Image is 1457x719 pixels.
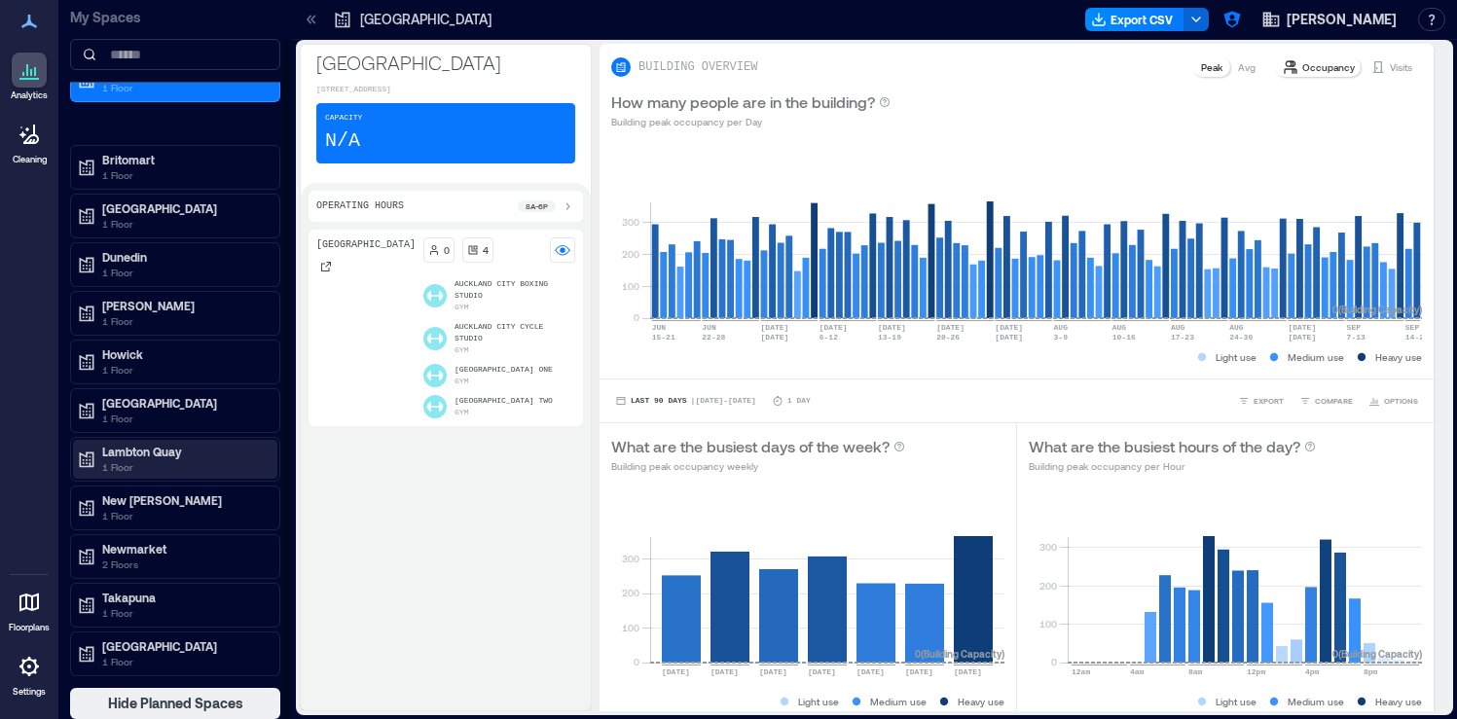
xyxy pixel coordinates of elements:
text: [DATE] [936,323,965,332]
text: [DATE] [995,333,1023,342]
p: Avg [1238,59,1256,75]
text: AUG [1171,323,1185,332]
p: Gym [455,344,468,356]
p: Gym [455,376,468,387]
p: 1 Floor [102,216,266,232]
p: Medium use [1288,694,1344,709]
span: OPTIONS [1384,395,1418,407]
tspan: 100 [622,622,639,633]
p: Analytics [11,90,48,101]
p: Light use [1216,349,1257,365]
span: COMPARE [1315,395,1353,407]
text: SEP [1347,323,1362,332]
p: [GEOGRAPHIC_DATA] [316,237,416,253]
text: [DATE] [856,667,885,676]
tspan: 200 [622,248,639,260]
text: [DATE] [759,667,787,676]
p: Building peak occupancy weekly [611,458,905,474]
p: 1 Day [787,395,811,407]
p: Takapuna [102,590,266,605]
p: Auckland City Boxing Studio [455,278,575,302]
text: 8pm [1364,667,1378,676]
tspan: 200 [1039,580,1057,592]
tspan: 300 [622,216,639,228]
tspan: 100 [1039,618,1057,629]
text: [DATE] [954,667,982,676]
text: 24-30 [1229,333,1253,342]
p: 0 [444,242,450,258]
p: Lambton Quay [102,444,266,459]
p: 1 Floor [102,508,266,523]
p: [GEOGRAPHIC_DATA] One [455,364,553,376]
p: Light use [1216,694,1257,709]
p: Newmarket [102,541,266,557]
p: Medium use [1288,349,1344,365]
a: Analytics [5,47,54,107]
p: Building peak occupancy per Hour [1029,458,1316,474]
p: Visits [1390,59,1412,75]
text: 6-12 [820,333,838,342]
text: [DATE] [710,667,739,676]
p: Building peak occupancy per Day [611,114,891,129]
p: Capacity [325,112,362,124]
text: 3-9 [1054,333,1069,342]
tspan: 200 [622,587,639,598]
text: 10-16 [1112,333,1136,342]
p: Medium use [870,694,927,709]
text: 4am [1130,667,1145,676]
p: 1 Floor [102,411,266,426]
tspan: 100 [622,280,639,292]
text: JUN [702,323,716,332]
p: What are the busiest hours of the day? [1029,435,1300,458]
text: 14-20 [1405,333,1429,342]
p: 1 Floor [102,654,266,669]
text: 7-13 [1347,333,1366,342]
p: Britomart [102,152,266,167]
p: 1 Floor [102,605,266,621]
text: 22-28 [702,333,725,342]
text: [DATE] [878,323,906,332]
tspan: 0 [1051,656,1057,667]
text: [DATE] [1288,323,1316,332]
text: [DATE] [662,667,690,676]
text: SEP [1405,323,1420,332]
tspan: 0 [634,656,639,667]
p: My Spaces [70,8,280,27]
p: Heavy use [958,694,1004,709]
tspan: 300 [1039,541,1057,553]
text: 8am [1188,667,1203,676]
p: 1 Floor [102,265,266,280]
p: New [PERSON_NAME] [102,492,266,508]
p: Cleaning [13,154,47,165]
span: EXPORT [1254,395,1284,407]
text: [DATE] [820,323,848,332]
a: Cleaning [5,111,54,171]
button: COMPARE [1295,391,1357,411]
text: [DATE] [761,323,789,332]
p: Gym [455,302,468,313]
text: [DATE] [808,667,836,676]
p: How many people are in the building? [611,90,875,114]
text: AUG [1054,323,1069,332]
p: [GEOGRAPHIC_DATA] [102,200,266,216]
button: [PERSON_NAME] [1256,4,1402,35]
p: N/A [325,127,360,155]
tspan: 0 [634,311,639,323]
p: 1 Floor [102,362,266,377]
p: 1 Floor [102,167,266,183]
tspan: 300 [622,553,639,564]
p: BUILDING OVERVIEW [638,59,757,75]
p: [STREET_ADDRESS] [316,84,575,95]
p: Light use [798,694,839,709]
p: Gym [455,407,468,418]
p: [GEOGRAPHIC_DATA] Two [455,395,553,407]
p: 1 Floor [102,313,266,329]
text: AUG [1112,323,1127,332]
p: Heavy use [1375,694,1422,709]
text: 20-26 [936,333,960,342]
p: 4 [483,242,489,258]
p: [GEOGRAPHIC_DATA] [102,638,266,654]
p: Heavy use [1375,349,1422,365]
p: Settings [13,686,46,698]
text: 12pm [1247,667,1265,676]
